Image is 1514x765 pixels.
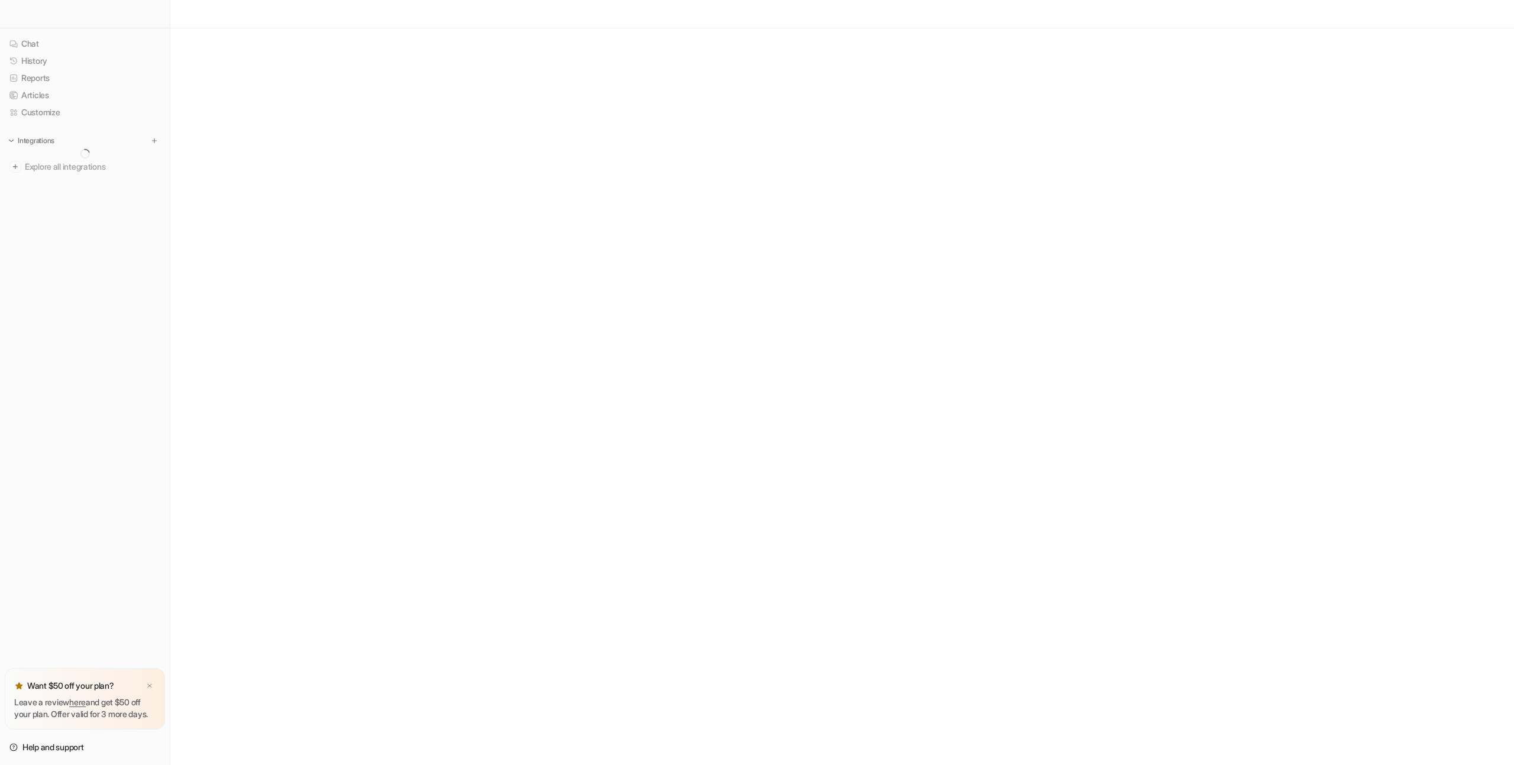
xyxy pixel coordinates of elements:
button: Integrations [5,135,58,147]
a: Articles [5,87,165,103]
img: star [14,681,24,691]
a: Help and support [5,739,165,756]
a: here [69,697,86,707]
img: x [146,682,153,690]
img: explore all integrations [9,161,21,173]
span: Explore all integrations [25,157,160,176]
a: Explore all integrations [5,158,165,175]
a: Customize [5,104,165,121]
img: expand menu [7,137,15,145]
p: Integrations [18,136,54,145]
p: Leave a review and get $50 off your plan. Offer valid for 3 more days. [14,696,156,720]
p: Want $50 off your plan? [27,680,114,692]
a: Chat [5,35,165,52]
a: Reports [5,70,165,86]
img: menu_add.svg [150,137,158,145]
a: History [5,53,165,69]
